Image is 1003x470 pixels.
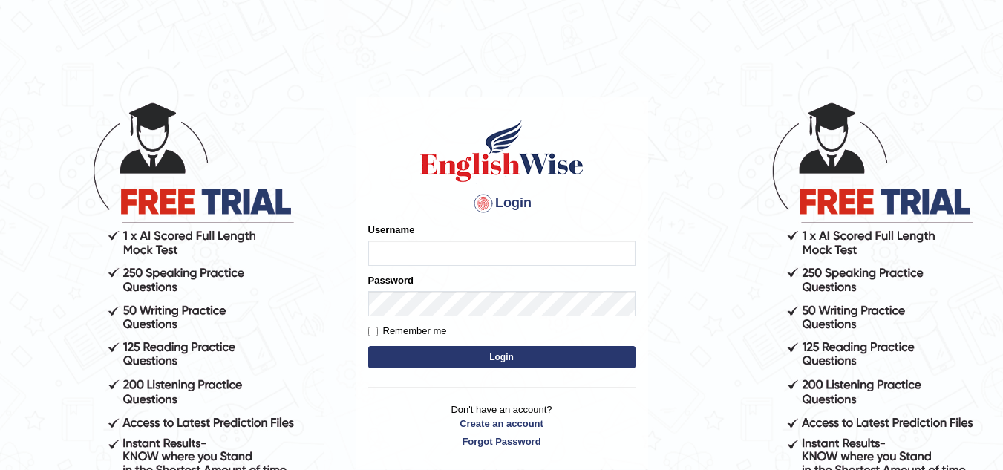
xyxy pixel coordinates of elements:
[368,402,636,448] p: Don't have an account?
[368,273,414,287] label: Password
[368,192,636,215] h4: Login
[368,327,378,336] input: Remember me
[368,434,636,448] a: Forgot Password
[368,417,636,431] a: Create an account
[368,324,447,339] label: Remember me
[368,346,636,368] button: Login
[417,117,587,184] img: Logo of English Wise sign in for intelligent practice with AI
[368,223,415,237] label: Username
